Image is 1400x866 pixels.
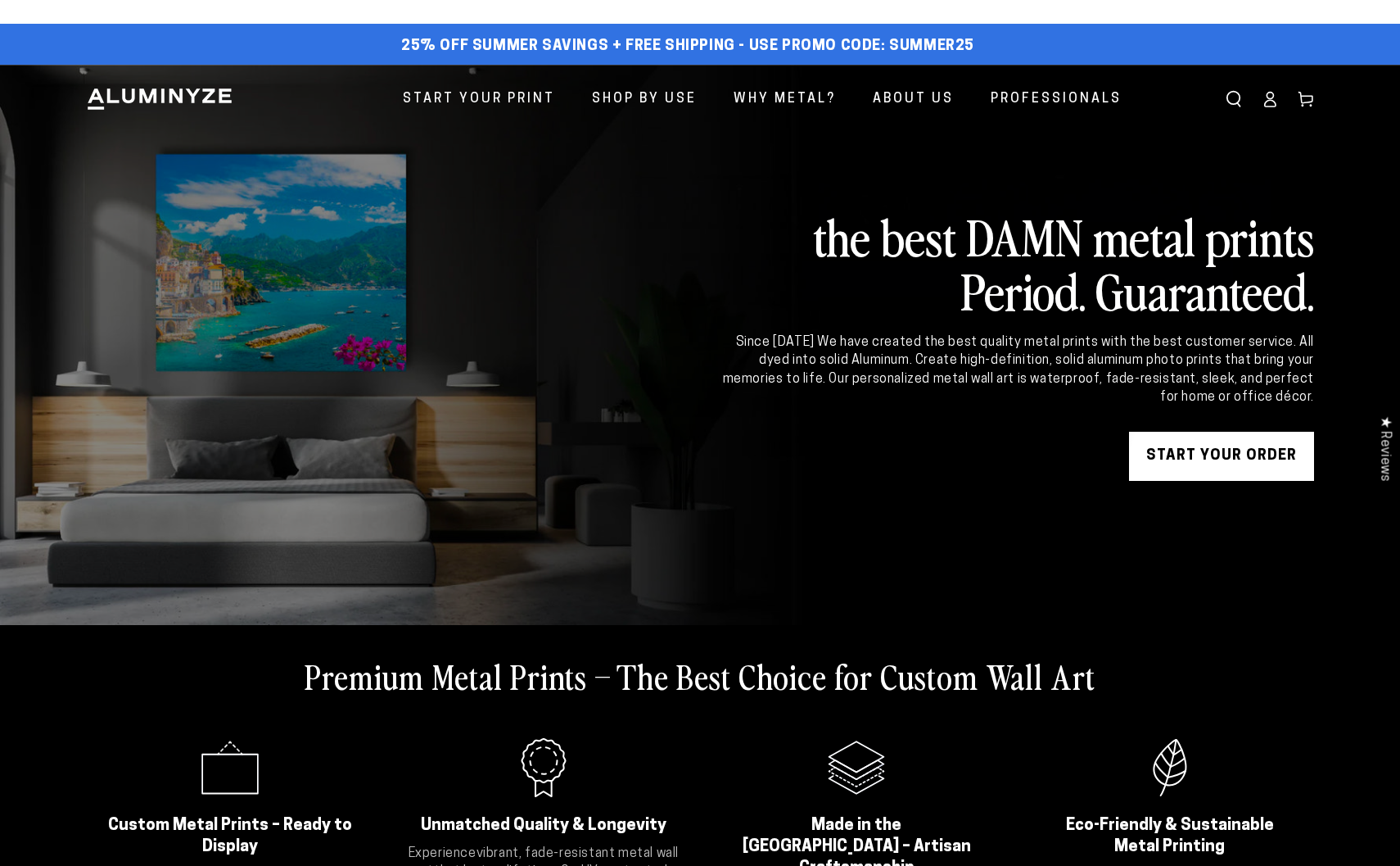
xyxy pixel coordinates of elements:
div: Click to open Judge.me floating reviews tab [1369,403,1400,494]
summary: Search our site [1216,81,1252,117]
h2: Unmatched Quality & Longevity [420,815,668,837]
h2: Custom Metal Prints – Ready to Display [106,815,355,858]
span: Shop By Use [592,88,697,111]
a: START YOUR Order [1129,432,1314,481]
a: Professionals [978,78,1134,121]
span: Professionals [991,88,1122,111]
h2: the best DAMN metal prints Period. Guaranteed. [720,209,1314,317]
img: Aluminyze [86,87,233,111]
a: Shop By Use [580,78,709,121]
h2: Eco-Friendly & Sustainable Metal Printing [1046,815,1294,858]
h2: Premium Metal Prints – The Best Choice for Custom Wall Art [305,655,1095,697]
a: Why Metal? [721,78,848,121]
span: Why Metal? [734,88,836,111]
span: 25% off Summer Savings + Free Shipping - Use Promo Code: SUMMER25 [401,38,974,56]
span: About Us [873,88,954,111]
span: Start Your Print [403,88,555,111]
div: Since [DATE] We have created the best quality metal prints with the best customer service. All dy... [720,333,1314,407]
a: Start Your Print [391,78,567,121]
a: About Us [860,78,966,121]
